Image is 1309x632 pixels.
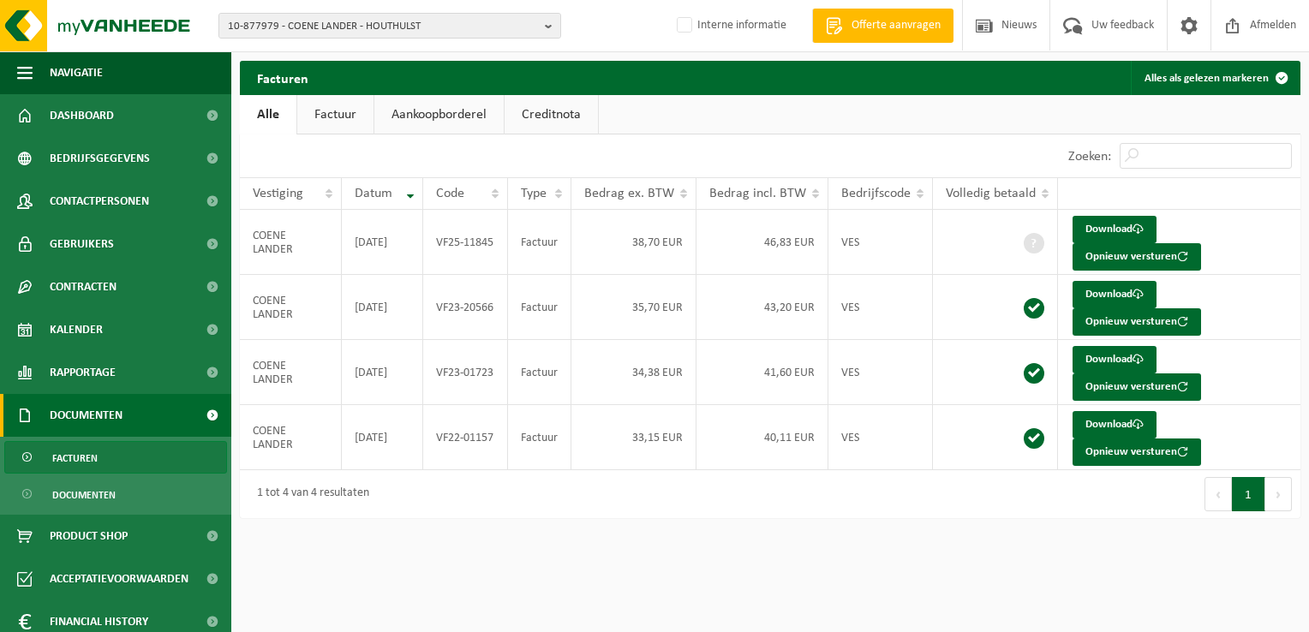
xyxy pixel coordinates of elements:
a: Creditnota [505,95,598,134]
td: [DATE] [342,405,424,470]
span: Kalender [50,308,103,351]
button: Opnieuw versturen [1073,438,1201,466]
td: 34,38 EUR [571,340,696,405]
span: Contactpersonen [50,180,149,223]
span: Datum [355,187,392,200]
td: Factuur [508,405,571,470]
td: VES [828,210,933,275]
button: Opnieuw versturen [1073,243,1201,271]
span: Volledig betaald [946,187,1036,200]
a: Documenten [4,478,227,510]
td: COENE LANDER [240,405,342,470]
td: VES [828,405,933,470]
td: VES [828,275,933,340]
span: Documenten [50,394,123,437]
a: Offerte aanvragen [812,9,953,43]
span: Bedrag ex. BTW [584,187,674,200]
button: Next [1265,477,1292,511]
a: Download [1073,216,1157,243]
button: Previous [1204,477,1232,511]
span: Product Shop [50,515,128,557]
span: 10-877979 - COENE LANDER - HOUTHULST [228,14,538,39]
a: Download [1073,411,1157,438]
td: Factuur [508,340,571,405]
span: Dashboard [50,94,114,137]
td: [DATE] [342,210,424,275]
td: COENE LANDER [240,275,342,340]
td: COENE LANDER [240,340,342,405]
a: Download [1073,281,1157,308]
td: VF25-11845 [423,210,507,275]
span: Code [436,187,464,200]
label: Zoeken: [1068,150,1111,164]
td: [DATE] [342,275,424,340]
td: 38,70 EUR [571,210,696,275]
span: Vestiging [253,187,303,200]
span: Type [521,187,547,200]
span: Acceptatievoorwaarden [50,557,188,600]
span: Documenten [52,479,116,511]
span: Facturen [52,442,98,474]
span: Offerte aanvragen [847,17,945,34]
td: 35,70 EUR [571,275,696,340]
a: Facturen [4,441,227,474]
span: Bedrijfsgegevens [50,137,150,180]
td: 43,20 EUR [696,275,828,340]
td: VF23-01723 [423,340,507,405]
label: Interne informatie [673,13,786,39]
a: Aankoopborderel [374,95,504,134]
td: 41,60 EUR [696,340,828,405]
button: 1 [1232,477,1265,511]
span: Bedrijfscode [841,187,911,200]
span: Contracten [50,265,117,308]
button: Alles als gelezen markeren [1131,61,1299,95]
td: [DATE] [342,340,424,405]
a: Download [1073,346,1157,373]
td: 46,83 EUR [696,210,828,275]
button: 10-877979 - COENE LANDER - HOUTHULST [218,13,561,39]
button: Opnieuw versturen [1073,373,1201,401]
td: COENE LANDER [240,210,342,275]
div: 1 tot 4 van 4 resultaten [248,479,369,510]
td: VF22-01157 [423,405,507,470]
td: VF23-20566 [423,275,507,340]
span: Bedrag incl. BTW [709,187,806,200]
button: Opnieuw versturen [1073,308,1201,336]
td: Factuur [508,275,571,340]
span: Gebruikers [50,223,114,265]
a: Factuur [297,95,374,134]
td: 40,11 EUR [696,405,828,470]
td: Factuur [508,210,571,275]
a: Alle [240,95,296,134]
span: Rapportage [50,351,116,394]
td: 33,15 EUR [571,405,696,470]
td: VES [828,340,933,405]
span: Navigatie [50,51,103,94]
h2: Facturen [240,61,326,94]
